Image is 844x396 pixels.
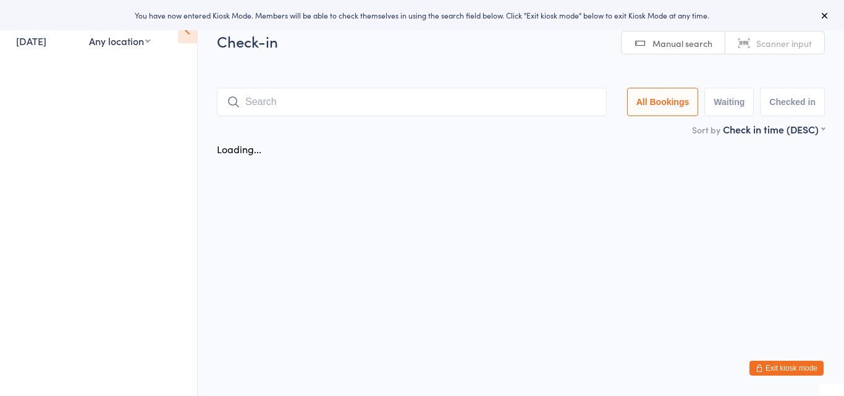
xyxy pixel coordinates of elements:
[627,88,699,116] button: All Bookings
[749,361,824,376] button: Exit kiosk mode
[217,142,261,156] div: Loading...
[217,31,825,51] h2: Check-in
[692,124,720,136] label: Sort by
[723,122,825,136] div: Check in time (DESC)
[652,37,712,49] span: Manual search
[217,88,607,116] input: Search
[16,34,46,48] a: [DATE]
[760,88,825,116] button: Checked in
[704,88,754,116] button: Waiting
[756,37,812,49] span: Scanner input
[20,10,824,20] div: You have now entered Kiosk Mode. Members will be able to check themselves in using the search fie...
[89,34,150,48] div: Any location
